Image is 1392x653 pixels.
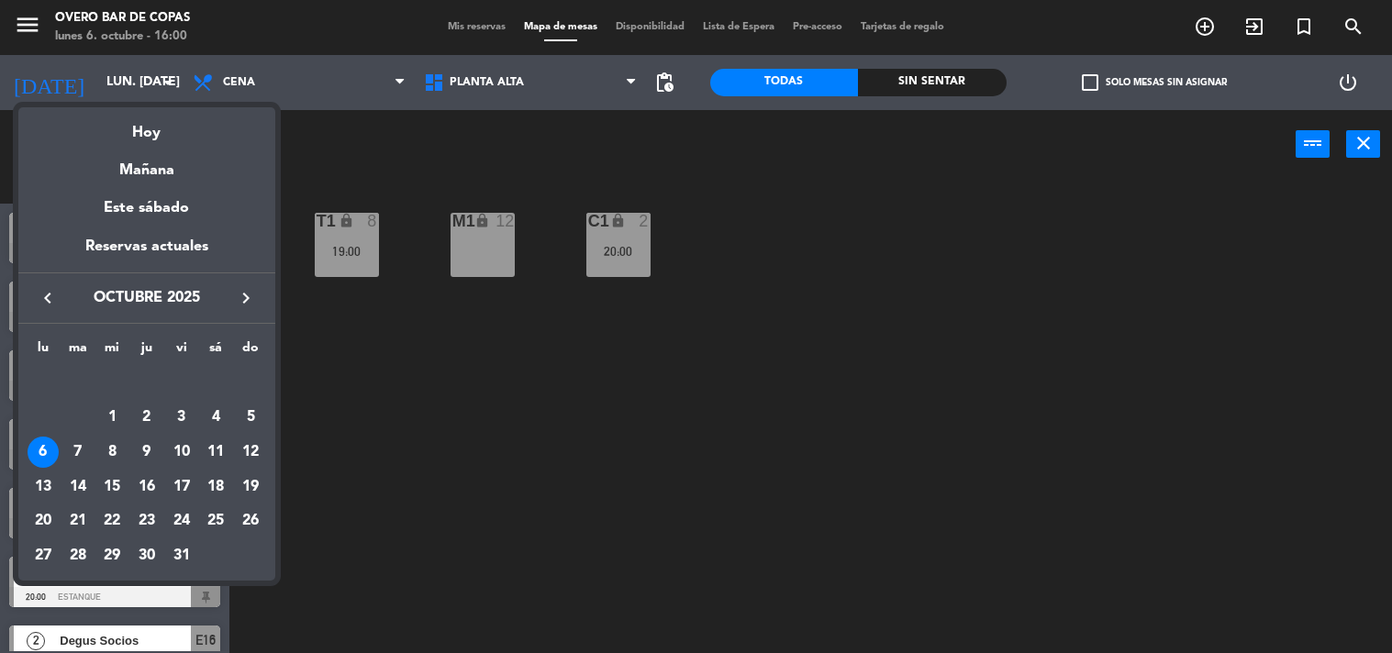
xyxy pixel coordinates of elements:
td: 3 de octubre de 2025 [164,400,199,435]
div: 7 [62,437,94,468]
i: keyboard_arrow_left [37,287,59,309]
td: 29 de octubre de 2025 [95,538,129,573]
span: octubre 2025 [64,286,229,310]
td: 9 de octubre de 2025 [129,435,164,470]
div: 23 [131,505,162,537]
td: 11 de octubre de 2025 [199,435,234,470]
td: 12 de octubre de 2025 [233,435,268,470]
div: Mañana [18,145,275,183]
div: 24 [166,505,197,537]
td: 8 de octubre de 2025 [95,435,129,470]
i: keyboard_arrow_right [235,287,257,309]
td: 1 de octubre de 2025 [95,400,129,435]
th: miércoles [95,338,129,366]
th: lunes [26,338,61,366]
td: 5 de octubre de 2025 [233,400,268,435]
div: 10 [166,437,197,468]
div: 1 [96,402,128,433]
div: 3 [166,402,197,433]
div: 20 [28,505,59,537]
td: 10 de octubre de 2025 [164,435,199,470]
div: 29 [96,540,128,571]
td: 27 de octubre de 2025 [26,538,61,573]
div: 17 [166,471,197,503]
th: viernes [164,338,199,366]
div: Este sábado [18,183,275,234]
div: 9 [131,437,162,468]
button: keyboard_arrow_right [229,286,262,310]
td: 18 de octubre de 2025 [199,470,234,504]
div: 12 [235,437,266,468]
td: 7 de octubre de 2025 [61,435,95,470]
td: OCT. [26,366,268,401]
td: 21 de octubre de 2025 [61,504,95,538]
td: 15 de octubre de 2025 [95,470,129,504]
div: 15 [96,471,128,503]
div: 6 [28,437,59,468]
td: 23 de octubre de 2025 [129,504,164,538]
div: 5 [235,402,266,433]
td: 16 de octubre de 2025 [129,470,164,504]
div: 19 [235,471,266,503]
td: 31 de octubre de 2025 [164,538,199,573]
div: 28 [62,540,94,571]
div: Reservas actuales [18,235,275,272]
div: 31 [166,540,197,571]
div: 30 [131,540,162,571]
td: 13 de octubre de 2025 [26,470,61,504]
td: 24 de octubre de 2025 [164,504,199,538]
div: 25 [200,505,231,537]
div: 4 [200,402,231,433]
td: 2 de octubre de 2025 [129,400,164,435]
td: 19 de octubre de 2025 [233,470,268,504]
th: jueves [129,338,164,366]
div: 13 [28,471,59,503]
div: 27 [28,540,59,571]
td: 17 de octubre de 2025 [164,470,199,504]
td: 26 de octubre de 2025 [233,504,268,538]
div: 14 [62,471,94,503]
td: 14 de octubre de 2025 [61,470,95,504]
td: 25 de octubre de 2025 [199,504,234,538]
th: domingo [233,338,268,366]
div: 22 [96,505,128,537]
div: 26 [235,505,266,537]
td: 6 de octubre de 2025 [26,435,61,470]
div: 2 [131,402,162,433]
td: 30 de octubre de 2025 [129,538,164,573]
button: keyboard_arrow_left [31,286,64,310]
div: 11 [200,437,231,468]
th: sábado [199,338,234,366]
div: 21 [62,505,94,537]
div: 18 [200,471,231,503]
td: 20 de octubre de 2025 [26,504,61,538]
th: martes [61,338,95,366]
td: 22 de octubre de 2025 [95,504,129,538]
td: 4 de octubre de 2025 [199,400,234,435]
div: 8 [96,437,128,468]
div: 16 [131,471,162,503]
div: Hoy [18,107,275,145]
td: 28 de octubre de 2025 [61,538,95,573]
